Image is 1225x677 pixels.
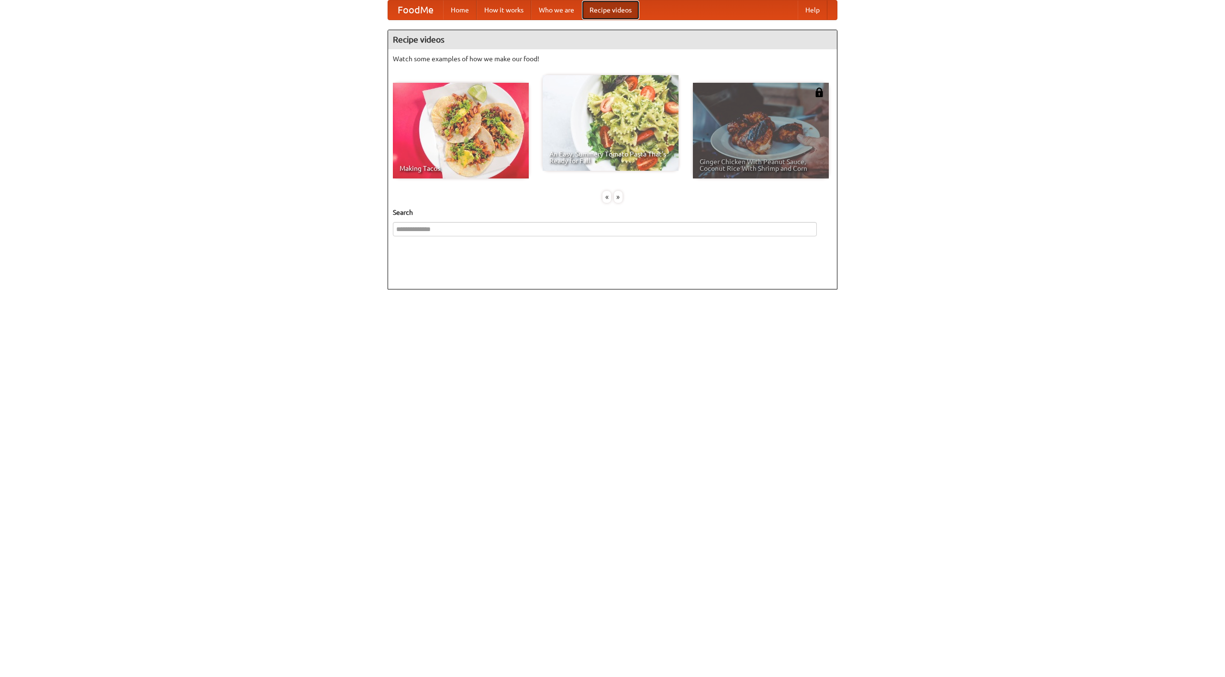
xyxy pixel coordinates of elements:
a: Making Tacos [393,83,529,178]
a: How it works [477,0,531,20]
span: An Easy, Summery Tomato Pasta That's Ready for Fall [549,151,672,164]
a: Help [798,0,827,20]
div: » [614,191,623,203]
a: Recipe videos [582,0,639,20]
img: 483408.png [814,88,824,97]
a: FoodMe [388,0,443,20]
h4: Recipe videos [388,30,837,49]
span: Making Tacos [400,165,522,172]
h5: Search [393,208,832,217]
a: Who we are [531,0,582,20]
a: Home [443,0,477,20]
div: « [602,191,611,203]
a: An Easy, Summery Tomato Pasta That's Ready for Fall [543,75,679,171]
p: Watch some examples of how we make our food! [393,54,832,64]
